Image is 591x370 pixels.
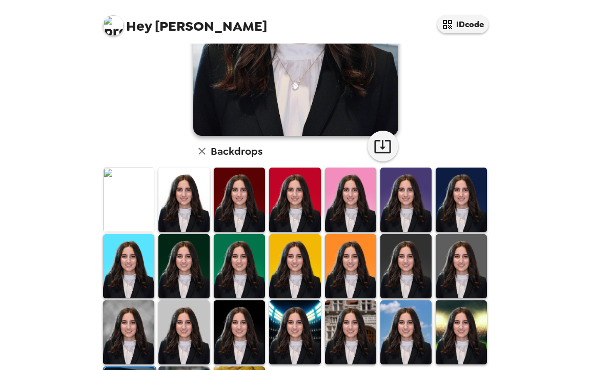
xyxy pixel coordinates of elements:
h6: Backdrops [211,143,262,159]
img: Original [103,168,154,232]
img: profile pic [103,15,124,36]
span: Hey [126,17,152,35]
span: [PERSON_NAME] [103,10,267,33]
button: IDcode [437,15,488,33]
